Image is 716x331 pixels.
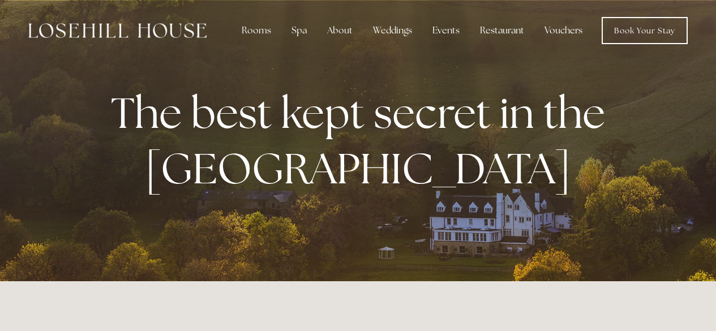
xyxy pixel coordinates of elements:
[233,19,280,42] div: Rooms
[535,19,591,42] a: Vouchers
[111,85,614,196] strong: The best kept secret in the [GEOGRAPHIC_DATA]
[318,19,362,42] div: About
[423,19,469,42] div: Events
[602,17,688,44] a: Book Your Stay
[28,23,207,38] img: Losehill House
[471,19,533,42] div: Restaurant
[282,19,316,42] div: Spa
[364,19,421,42] div: Weddings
